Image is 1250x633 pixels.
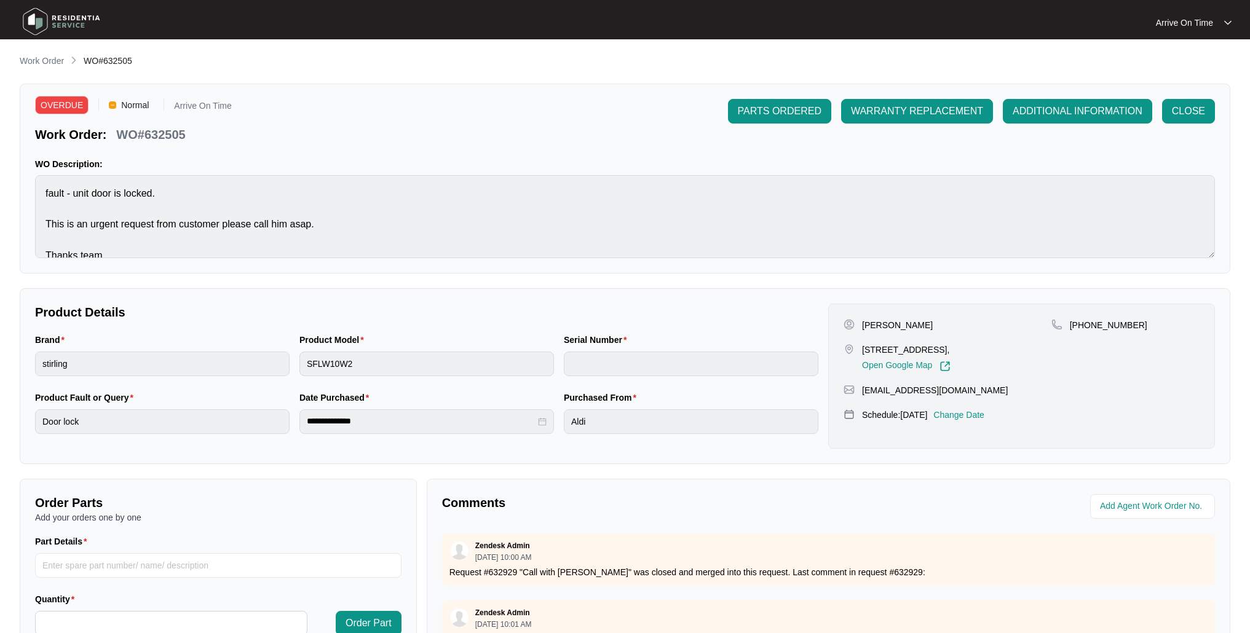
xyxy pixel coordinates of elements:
[1224,20,1232,26] img: dropdown arrow
[450,541,469,560] img: user.svg
[35,409,290,434] input: Product Fault or Query
[20,55,64,67] p: Work Order
[475,541,530,551] p: Zendesk Admin
[1156,17,1213,29] p: Arrive On Time
[442,494,820,511] p: Comments
[1013,104,1142,119] span: ADDITIONAL INFORMATION
[35,593,79,605] label: Quantity
[35,96,89,114] span: OVERDUE
[564,334,631,346] label: Serial Number
[564,391,641,404] label: Purchased From
[450,608,469,627] img: user.svg
[35,126,106,143] p: Work Order:
[475,621,532,628] p: [DATE] 10:01 AM
[475,608,530,618] p: Zendesk Admin
[939,361,951,372] img: Link-External
[1070,319,1147,331] p: [PHONE_NUMBER]
[844,409,855,420] img: map-pin
[299,391,374,404] label: Date Purchased
[1172,104,1205,119] span: CLOSE
[844,384,855,395] img: map-pin
[1051,319,1062,330] img: map-pin
[35,334,69,346] label: Brand
[84,56,132,66] span: WO#632505
[844,319,855,330] img: user-pin
[35,535,92,548] label: Part Details
[564,352,818,376] input: Serial Number
[35,511,402,524] p: Add your orders one by one
[728,99,831,124] button: PARTS ORDERED
[862,384,1008,396] p: [EMAIL_ADDRESS][DOMAIN_NAME]
[35,494,402,511] p: Order Parts
[841,99,993,124] button: WARRANTY REPLACEMENT
[862,409,927,421] p: Schedule: [DATE]
[851,104,983,119] span: WARRANTY REPLACEMENT
[1003,99,1152,124] button: ADDITIONAL INFORMATION
[933,409,984,421] p: Change Date
[738,104,821,119] span: PARTS ORDERED
[35,553,402,578] input: Part Details
[449,566,1208,578] p: Request #632929 "Call with [PERSON_NAME]" was closed and merged into this request. Last comment i...
[35,391,138,404] label: Product Fault or Query
[844,344,855,355] img: map-pin
[299,352,554,376] input: Product Model
[1100,499,1208,514] input: Add Agent Work Order No.
[17,55,66,68] a: Work Order
[299,334,369,346] label: Product Model
[862,344,951,356] p: [STREET_ADDRESS],
[116,96,154,114] span: Normal
[35,175,1215,258] textarea: fault - unit door is locked. This is an urgent request from customer please call him asap. Thanks...
[564,409,818,434] input: Purchased From
[35,158,1215,170] p: WO Description:
[35,352,290,376] input: Brand
[1162,99,1215,124] button: CLOSE
[116,126,185,143] p: WO#632505
[346,616,392,631] span: Order Part
[35,304,818,321] p: Product Details
[862,361,951,372] a: Open Google Map
[862,319,933,331] p: [PERSON_NAME]
[307,415,536,428] input: Date Purchased
[69,55,79,65] img: chevron-right
[475,554,532,561] p: [DATE] 10:00 AM
[174,101,231,114] p: Arrive On Time
[18,3,105,40] img: residentia service logo
[109,101,116,109] img: Vercel Logo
